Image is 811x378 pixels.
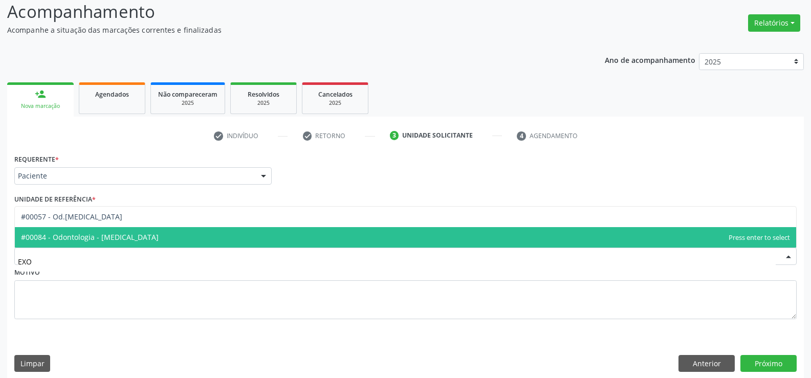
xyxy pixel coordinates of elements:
[402,131,473,140] div: Unidade solicitante
[310,99,361,107] div: 2025
[14,102,67,110] div: Nova marcação
[21,212,122,221] span: #00057 - Od.[MEDICAL_DATA]
[35,88,46,100] div: person_add
[740,355,797,372] button: Próximo
[248,90,279,99] span: Resolvidos
[18,171,251,181] span: Paciente
[14,265,40,281] label: Motivo
[95,90,129,99] span: Agendados
[158,99,217,107] div: 2025
[18,251,776,272] input: Buscar por procedimento
[14,192,96,208] label: Unidade de referência
[14,151,59,167] label: Requerente
[748,14,800,32] button: Relatórios
[238,99,289,107] div: 2025
[14,355,50,372] button: Limpar
[678,355,735,372] button: Anterior
[7,25,565,35] p: Acompanhe a situação das marcações correntes e finalizadas
[158,90,217,99] span: Não compareceram
[21,232,159,242] span: #00084 - Odontologia - [MEDICAL_DATA]
[605,53,695,66] p: Ano de acompanhamento
[318,90,353,99] span: Cancelados
[390,131,399,140] div: 3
